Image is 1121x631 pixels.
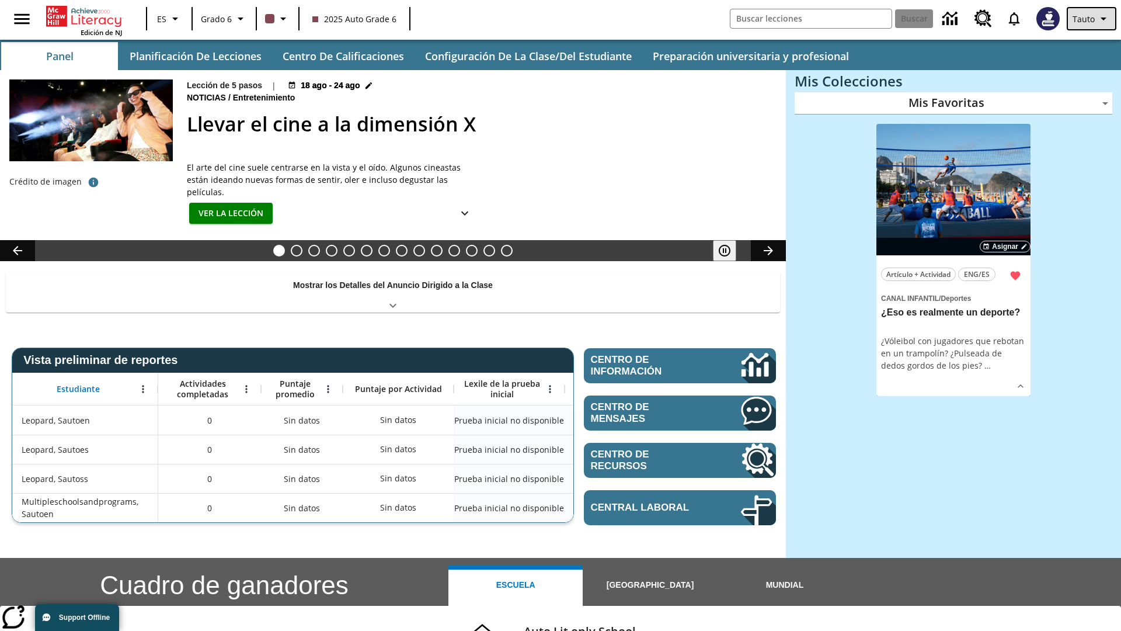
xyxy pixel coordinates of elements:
span: Tema: Canal Infantil/Deportes [881,292,1026,304]
button: Grado: Grado 6, Elige un grado [196,8,252,29]
button: Abrir menú [134,380,152,398]
span: Estudiante [57,384,100,394]
div: Sin datos, Leopard, Sautoes [374,438,422,461]
span: Sin datos [278,408,326,432]
div: 0, Leopard, Sautoss [158,464,261,493]
button: El color de la clase es café oscuro. Cambiar el color de la clase. [260,8,295,29]
h3: Mis Colecciones [795,73,1112,89]
button: Mundial [718,565,852,606]
div: Sin datos, Leopard, Sautoen [261,405,343,435]
span: Support Offline [59,613,110,622]
button: Diapositiva 6 Los últimos colonos [361,245,372,256]
div: lesson details [876,124,1031,397]
span: 2025 Auto Grade 6 [312,13,396,25]
button: Diapositiva 3 ¿Lo quieres con papas fritas? [308,245,320,256]
button: Diapositiva 1 Llevar el cine a la dimensión X [273,245,285,256]
span: Prueba inicial no disponible, Leopard, Sautoss [454,473,564,485]
span: Prueba inicial no disponible, Leopard, Sautoes [454,443,564,456]
span: Multipleschoolsandprograms, Sautoen [22,495,152,520]
button: Diapositiva 9 La moda en la antigua Roma [413,245,425,256]
a: Central laboral [584,490,776,525]
button: Planificación de lecciones [120,42,271,70]
span: Edición de NJ [81,28,122,37]
span: Centro de recursos [591,449,706,472]
div: 0, Leopard, Sautoes [158,435,261,464]
span: Puntaje promedio [267,379,323,400]
button: Configuración de la clase/del estudiante [416,42,641,70]
button: Escoja un nuevo avatar [1029,4,1067,34]
div: Sin datos, Leopard, Sautoen [565,405,676,435]
p: Lección de 5 pasos [187,79,262,92]
span: | [271,79,276,92]
button: 18 ago - 24 ago Elegir fechas [286,79,375,92]
button: Diapositiva 2 ¿Todos a bordo del Hyperloop? [291,245,302,256]
button: Abrir el menú lateral [5,2,39,36]
span: Lexile de la prueba inicial [459,379,545,400]
span: Canal Infantil [881,294,939,303]
button: Centro de calificaciones [273,42,413,70]
div: Mis Favoritas [795,92,1112,115]
button: Diapositiva 10 La invasión de los CD con Internet [431,245,443,256]
button: Artículo + Actividad [881,268,956,281]
span: Central laboral [591,502,706,514]
div: Pausar [713,240,748,261]
button: Diapositiva 5 ¿Los autos del futuro? [343,245,355,256]
button: Ver la lección [189,203,273,224]
span: ENG/ES [964,268,990,280]
span: Leopard, Sautoes [22,443,89,456]
button: Diapositiva 14 El equilibrio de la Constitución [501,245,513,256]
button: Preparación universitaria y profesional [643,42,858,70]
div: Sin datos, Leopard, Sautoss [565,464,676,493]
a: Centro de recursos, Se abrirá en una pestaña nueva. [967,3,999,34]
button: Panel [1,42,118,70]
button: Asignar Elegir fechas [980,241,1031,252]
button: Diapositiva 8 La historia de terror del tomate [396,245,408,256]
a: Centro de mensajes [584,396,776,431]
span: / [939,294,941,303]
h2: Llevar el cine a la dimensión X [187,109,772,139]
div: Mostrar los Detalles del Anuncio Dirigido a la Clase [6,272,780,313]
span: Entretenimiento [233,92,298,105]
span: Puntaje por Actividad [355,384,442,394]
div: Sin datos, Leopard, Sautoes [565,435,676,464]
span: Leopard, Sautoss [22,473,88,485]
div: Sin datos, Leopard, Sautoes [261,435,343,464]
img: El panel situado frente a los asientos rocía con agua nebulizada al feliz público en un cine equi... [9,79,173,161]
div: Sin datos, Multipleschoolsandprograms, Sautoen [261,493,343,522]
button: Ver más [453,203,476,224]
button: [GEOGRAPHIC_DATA] [583,565,717,606]
span: Leopard, Sautoen [22,414,90,427]
span: 0 [207,414,212,427]
a: Centro de recursos, Se abrirá en una pestaña nueva. [584,443,776,478]
button: Remover de Favoritas [1005,265,1026,286]
div: Portada [46,4,122,37]
h3: ¿Eso es realmente un deporte? [881,307,1026,319]
p: Mostrar los Detalles del Anuncio Dirigido a la Clase [293,279,493,292]
div: Sin datos, Leopard, Sautoss [261,464,343,493]
span: Actividades completadas [164,379,241,400]
span: 0 [207,443,212,456]
span: … [984,360,991,371]
span: Vista preliminar de reportes [23,353,183,367]
button: Crédito de foto: The Asahi Shimbun vía Getty Images [82,172,105,193]
a: Portada [46,5,122,28]
span: Centro de información [591,354,701,377]
button: Pausar [713,240,736,261]
button: Diapositiva 12 ¡Hurra por el Día de la Constitución! [466,245,478,256]
div: Sin datos, Leopard, Sautoen [374,408,422,432]
input: Buscar campo [730,9,892,28]
div: 0, Multipleschoolsandprograms, Sautoen [158,493,261,522]
span: 0 [207,473,212,485]
span: Sin datos [278,496,326,520]
button: Abrir menú [319,380,337,398]
button: Abrir menú [238,380,255,398]
span: Deportes [941,294,971,303]
button: ENG/ES [958,268,995,281]
button: Perfil/Configuración [1067,7,1116,30]
button: Support Offline [35,604,119,631]
button: Diapositiva 7 Energía solar para todos [378,245,390,256]
span: Asignar [992,241,1018,252]
span: Sin datos [278,467,326,491]
span: 0 [207,502,212,514]
div: ¿Vóleibol con jugadores que rebotan en un trampolín? ¿Pulseada de dedos gordos de los pies? [881,335,1026,372]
